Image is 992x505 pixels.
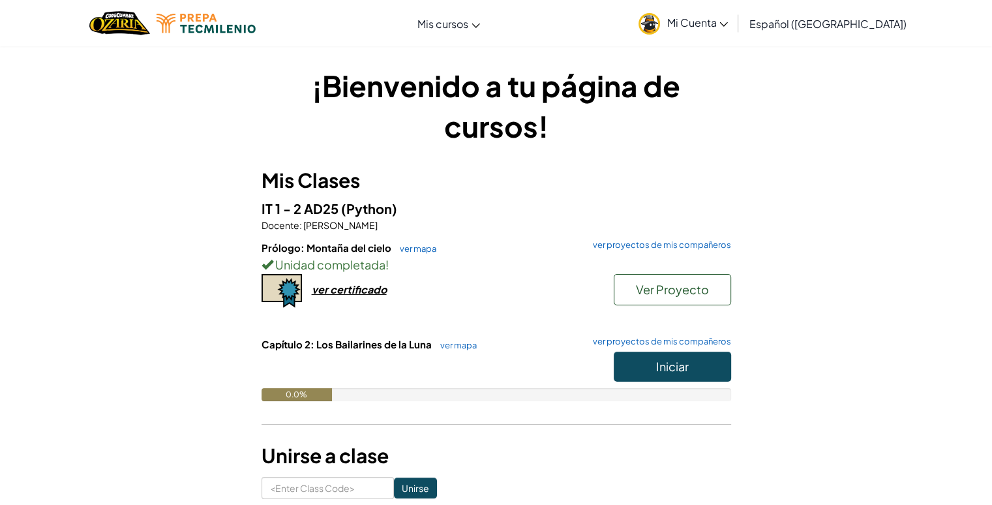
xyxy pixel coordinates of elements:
span: IT 1 - 2 AD25 [262,200,341,217]
span: Docente [262,219,299,231]
span: Mi Cuenta [667,16,728,29]
span: Español ([GEOGRAPHIC_DATA]) [749,17,906,31]
img: Tecmilenio logo [157,14,256,33]
span: : [299,219,302,231]
span: (Python) [341,200,397,217]
span: Ver Proyecto [636,282,709,297]
span: [PERSON_NAME] [302,219,378,231]
span: Mis cursos [417,17,468,31]
div: ver certificado [312,283,387,296]
h1: ¡Bienvenido a tu página de cursos! [262,65,731,146]
div: 0.0% [262,388,332,401]
img: Home [89,10,150,37]
img: certificate-icon.png [262,274,302,308]
span: Iniciar [656,359,689,374]
h3: Unirse a clase [262,441,731,470]
a: Mi Cuenta [632,3,734,44]
a: ver certificado [262,283,387,296]
a: Español ([GEOGRAPHIC_DATA]) [742,6,912,41]
a: ver mapa [393,243,436,254]
img: avatar [639,13,660,35]
button: Ver Proyecto [614,274,731,305]
input: <Enter Class Code> [262,477,394,499]
h3: Mis Clases [262,166,731,195]
button: Iniciar [614,352,731,382]
a: ver mapa [434,340,477,350]
span: Unidad completada [273,257,385,272]
span: Prólogo: Montaña del cielo [262,241,393,254]
a: ver proyectos de mis compañeros [586,337,731,346]
input: Unirse [394,478,437,498]
span: Capítulo 2: Los Bailarines de la Luna [262,338,434,350]
a: Mis cursos [411,6,487,41]
a: Ozaria by CodeCombat logo [89,10,150,37]
a: ver proyectos de mis compañeros [586,241,731,249]
span: ! [385,257,389,272]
